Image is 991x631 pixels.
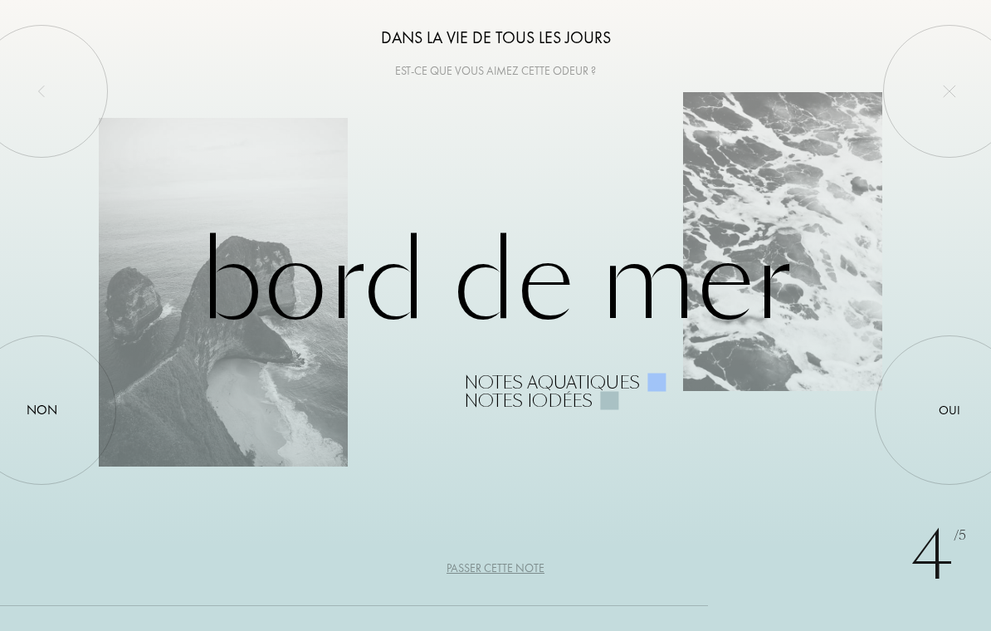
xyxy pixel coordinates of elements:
img: left_onboard.svg [35,85,48,98]
div: Passer cette note [447,560,544,577]
div: Bord de Mer [99,222,891,410]
img: quit_onboard.svg [943,85,956,98]
div: Non [27,400,57,420]
span: /5 [954,526,966,545]
div: Oui [939,401,960,420]
div: Notes iodées [464,392,593,410]
div: 4 [910,506,966,606]
div: Notes aquatiques [464,374,640,392]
